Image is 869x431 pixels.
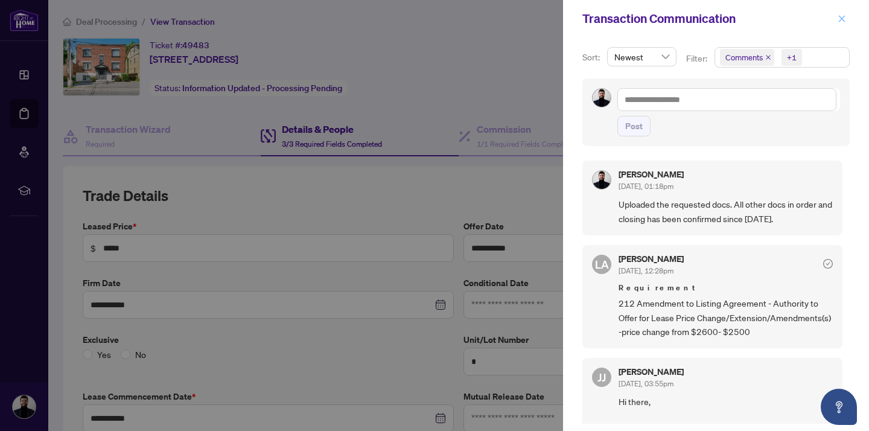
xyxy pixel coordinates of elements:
[593,89,611,107] img: Profile Icon
[765,54,771,60] span: close
[838,14,846,23] span: close
[595,256,609,273] span: LA
[686,52,709,65] p: Filter:
[619,197,833,226] span: Uploaded the requested docs. All other docs in order and closing has been confirmed since [DATE].
[619,379,673,388] span: [DATE], 03:55pm
[614,48,669,66] span: Newest
[619,266,673,275] span: [DATE], 12:28pm
[720,49,774,66] span: Comments
[619,170,684,179] h5: [PERSON_NAME]
[619,282,833,294] span: Requirement
[619,368,684,376] h5: [PERSON_NAME]
[597,369,606,386] span: JJ
[593,171,611,189] img: Profile Icon
[619,296,833,339] span: 212 Amendment to Listing Agreement - Authority to Offer for Lease Price Change/Extension/Amendmen...
[821,389,857,425] button: Open asap
[582,10,834,28] div: Transaction Communication
[619,182,673,191] span: [DATE], 01:18pm
[787,51,797,63] div: +1
[582,51,602,64] p: Sort:
[617,116,651,136] button: Post
[725,51,763,63] span: Comments
[619,255,684,263] h5: [PERSON_NAME]
[823,259,833,269] span: check-circle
